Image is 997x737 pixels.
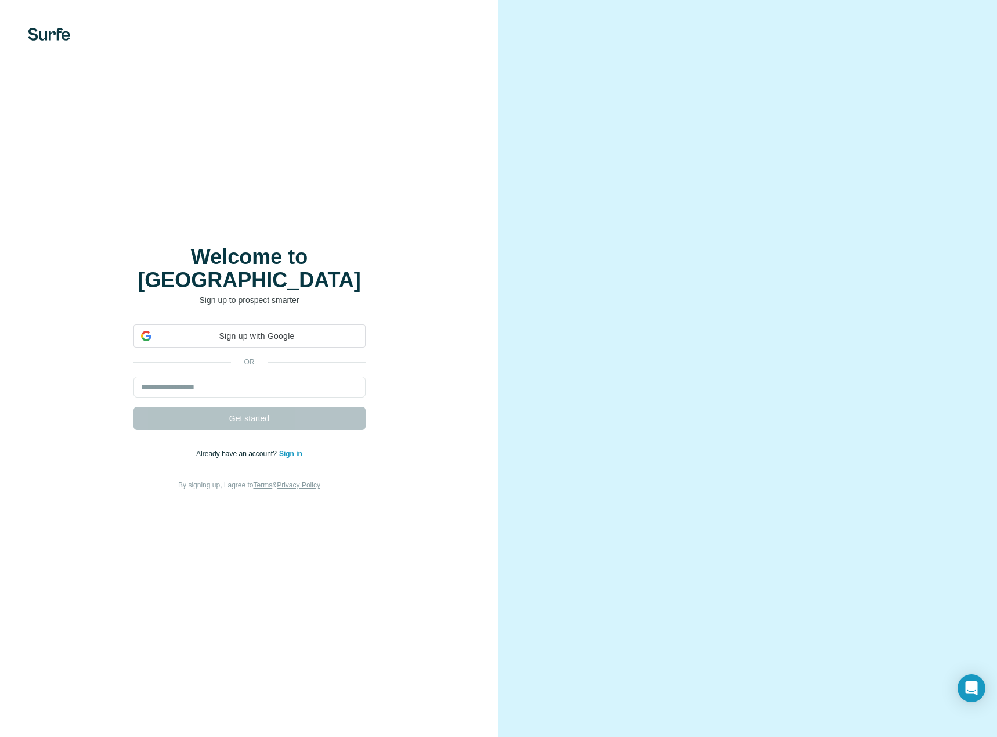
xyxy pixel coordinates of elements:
div: Open Intercom Messenger [958,674,985,702]
div: Sign up with Google [133,324,366,348]
a: Sign in [279,450,302,458]
a: Privacy Policy [277,481,320,489]
h1: Welcome to [GEOGRAPHIC_DATA] [133,245,366,292]
p: or [231,357,268,367]
p: Sign up to prospect smarter [133,294,366,306]
span: Sign up with Google [156,330,358,342]
a: Terms [254,481,273,489]
span: By signing up, I agree to & [178,481,320,489]
span: Already have an account? [196,450,279,458]
img: Surfe's logo [28,28,70,41]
